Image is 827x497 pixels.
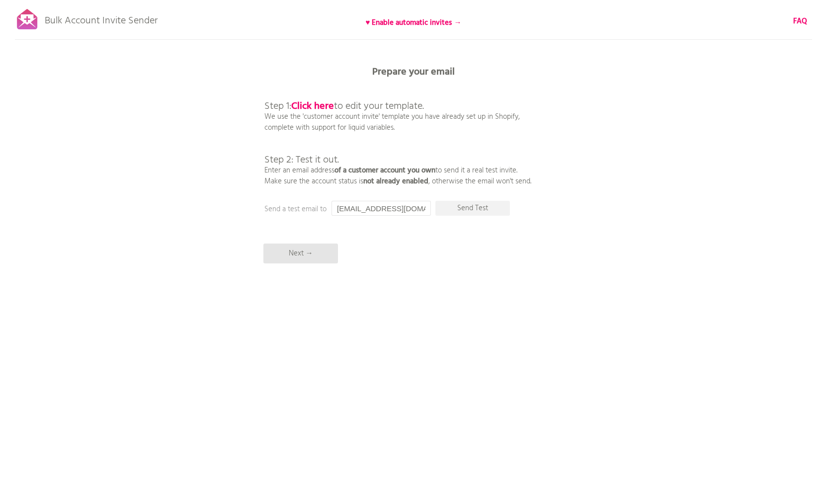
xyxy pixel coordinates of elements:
[334,165,435,176] b: of a customer account you own
[263,244,338,263] p: Next →
[363,175,428,187] b: not already enabled
[45,6,158,31] p: Bulk Account Invite Sender
[264,152,339,168] span: Step 2: Test it out.
[435,201,510,216] p: Send Test
[264,98,424,114] span: Step 1: to edit your template.
[264,204,463,215] p: Send a test email to
[793,16,807,27] a: FAQ
[366,17,462,29] b: ♥ Enable automatic invites →
[793,15,807,27] b: FAQ
[291,98,334,114] a: Click here
[372,64,455,80] b: Prepare your email
[264,80,531,187] p: We use the 'customer account invite' template you have already set up in Shopify, complete with s...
